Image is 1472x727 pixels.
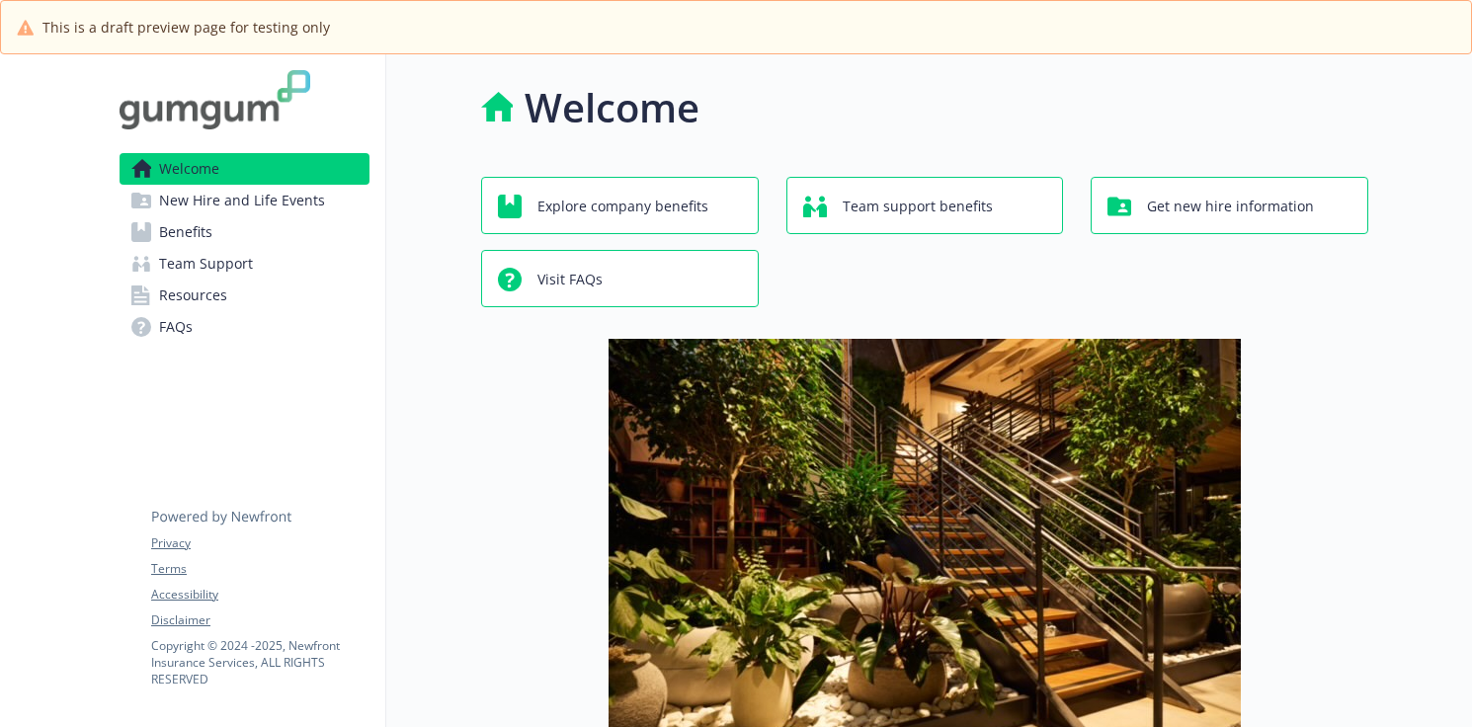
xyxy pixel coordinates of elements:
span: Explore company benefits [537,188,708,225]
a: FAQs [120,311,369,343]
span: New Hire and Life Events [159,185,325,216]
p: Copyright © 2024 - 2025 , Newfront Insurance Services, ALL RIGHTS RESERVED [151,637,368,687]
a: Accessibility [151,586,368,604]
a: Benefits [120,216,369,248]
span: Team support benefits [843,188,993,225]
a: Privacy [151,534,368,552]
span: This is a draft preview page for testing only [42,17,330,38]
button: Explore company benefits [481,177,759,234]
span: Resources [159,280,227,311]
span: Visit FAQs [537,261,603,298]
h1: Welcome [525,78,699,137]
a: Terms [151,560,368,578]
span: Team Support [159,248,253,280]
a: Disclaimer [151,611,368,629]
a: Team Support [120,248,369,280]
a: New Hire and Life Events [120,185,369,216]
a: Resources [120,280,369,311]
span: FAQs [159,311,193,343]
span: Welcome [159,153,219,185]
button: Visit FAQs [481,250,759,307]
span: Get new hire information [1147,188,1314,225]
span: Benefits [159,216,212,248]
button: Team support benefits [786,177,1064,234]
button: Get new hire information [1091,177,1368,234]
a: Welcome [120,153,369,185]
